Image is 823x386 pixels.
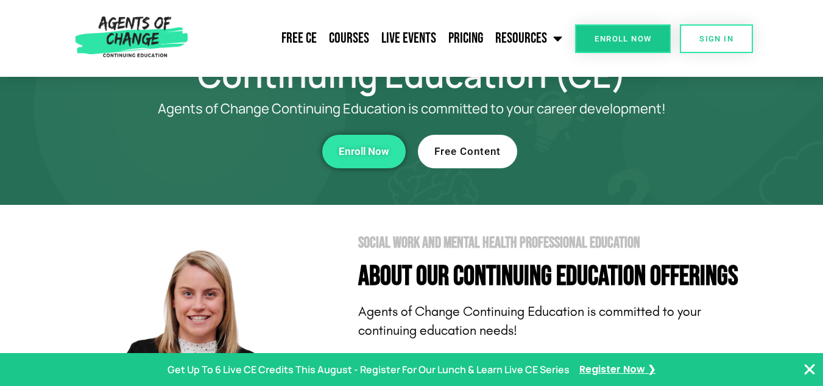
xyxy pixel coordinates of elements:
[322,135,406,168] a: Enroll Now
[113,101,710,116] p: Agents of Change Continuing Education is committed to your career development!
[275,23,323,54] a: Free CE
[595,35,651,43] span: Enroll Now
[680,24,753,53] a: SIGN IN
[375,23,442,54] a: Live Events
[358,304,701,338] span: Agents of Change Continuing Education is committed to your continuing education needs!
[442,23,489,54] a: Pricing
[193,23,569,54] nav: Menu
[168,361,570,379] p: Get Up To 6 Live CE Credits This August - Register For Our Lunch & Learn Live CE Series
[339,146,389,157] span: Enroll Now
[65,61,759,89] h1: Continuing Education (CE)
[358,235,759,251] h2: Social Work and Mental Health Professional Education
[575,24,671,53] a: Enroll Now
[434,146,501,157] span: Free Content
[323,23,375,54] a: Courses
[579,361,655,379] a: Register Now ❯
[699,35,733,43] span: SIGN IN
[489,23,568,54] a: Resources
[418,135,517,168] a: Free Content
[802,362,817,377] button: Close Banner
[358,263,759,290] h4: About Our Continuing Education Offerings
